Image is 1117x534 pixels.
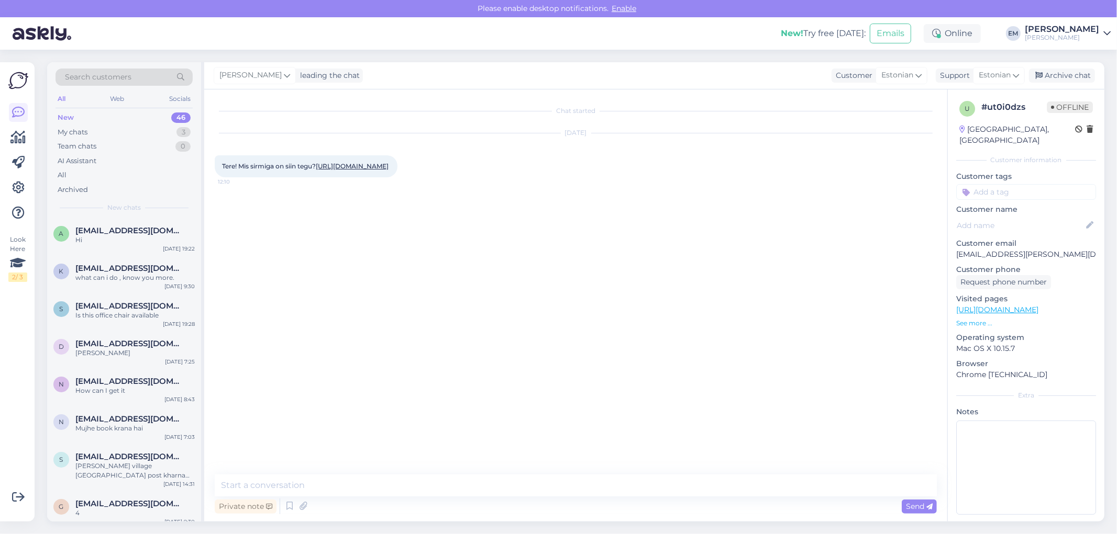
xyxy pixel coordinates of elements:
p: Mac OS X 10.15.7 [956,343,1096,354]
p: Browser [956,358,1096,369]
div: [PERSON_NAME] [75,348,195,358]
span: s [60,305,63,313]
div: Customer information [956,155,1096,165]
div: Hi [75,235,195,245]
span: Estonian [881,70,913,81]
div: Chat started [215,106,937,116]
span: surajkumarsurajkumar42341@gmail.com [75,452,184,461]
div: [DATE] 7:25 [165,358,195,366]
span: [PERSON_NAME] [219,70,282,81]
div: 46 [171,112,191,123]
span: Search customers [65,72,131,83]
p: Notes [956,406,1096,417]
div: [PERSON_NAME] [1025,25,1099,33]
p: Operating system [956,332,1096,343]
div: Socials [167,92,193,106]
div: New [58,112,74,123]
div: AI Assistant [58,156,96,166]
div: [PERSON_NAME] [1025,33,1099,42]
div: [DATE] 7:03 [164,433,195,441]
div: 2 / 3 [8,272,27,282]
p: Chrome [TECHNICAL_ID] [956,369,1096,380]
div: [DATE] 9:30 [164,282,195,290]
span: nitishgupta0426@gmail.com [75,414,184,424]
span: Offline [1047,101,1093,113]
a: [PERSON_NAME][PERSON_NAME] [1025,25,1111,42]
span: u [965,105,970,112]
a: [URL][DOMAIN_NAME] [316,162,389,170]
div: Team chats [58,141,96,152]
div: Is this office chair available [75,311,195,320]
div: My chats [58,127,87,138]
a: [URL][DOMAIN_NAME] [956,305,1038,314]
div: # ut0i0dzs [981,101,1047,113]
span: k [59,267,64,275]
span: 12:10 [218,178,257,186]
p: [EMAIL_ADDRESS][PERSON_NAME][DOMAIN_NAME] [956,249,1096,260]
div: Extra [956,391,1096,400]
div: [DATE] 14:31 [163,480,195,488]
div: Try free [DATE]: [781,27,866,40]
div: Support [936,70,970,81]
div: Private note [215,499,277,514]
input: Add a tag [956,184,1096,200]
div: Mujhe book krana hai [75,424,195,433]
img: Askly Logo [8,71,28,90]
p: Customer email [956,238,1096,249]
b: New! [781,28,803,38]
div: Archive chat [1029,69,1095,83]
p: Visited pages [956,293,1096,304]
p: See more ... [956,319,1096,328]
span: Enable [609,4,639,13]
div: 3 [176,127,191,138]
div: [DATE] [215,128,937,138]
span: s [60,456,63,463]
div: How can I get it [75,386,195,395]
p: Customer tags [956,171,1096,182]
span: gopalbharwadmer@gmil.com [75,499,184,508]
span: New chats [107,203,141,212]
div: EM [1006,26,1021,41]
input: Add name [957,220,1084,231]
div: All [58,170,67,180]
div: [DATE] 19:22 [163,245,195,253]
div: 4 [75,508,195,518]
p: Customer phone [956,264,1096,275]
div: [PERSON_NAME] village [GEOGRAPHIC_DATA] post kharna thana chandan distick banka me rahte hai [75,461,195,480]
div: Customer [832,70,872,81]
div: [DATE] 9:30 [164,518,195,526]
div: [DATE] 19:28 [163,320,195,328]
div: All [56,92,68,106]
div: leading the chat [296,70,360,81]
div: [GEOGRAPHIC_DATA], [GEOGRAPHIC_DATA] [959,124,1075,146]
span: dawarbablu982@gmail.com [75,339,184,348]
div: [DATE] 8:43 [164,395,195,403]
span: a [59,230,64,237]
span: Tere! Mis sirmiga on siin tegu? [222,162,390,170]
span: afsarraju4@gmail.com [75,226,184,235]
span: n [59,418,64,426]
div: what can i do , know you more. [75,273,195,282]
span: nkratiwal43@gmail.com [75,377,184,386]
div: Look Here [8,235,27,282]
span: g [59,503,64,510]
div: Archived [58,185,88,195]
span: Estonian [979,70,1011,81]
div: Request phone number [956,275,1051,289]
span: Send [906,502,933,511]
button: Emails [870,24,911,43]
div: Online [924,24,981,43]
span: d [59,343,64,350]
div: 0 [175,141,191,152]
div: Web [108,92,127,106]
p: Customer name [956,204,1096,215]
span: kunhabdullap109@gmail.com [75,264,184,273]
span: snehalpitre1983@gmail.com [75,301,184,311]
span: n [59,380,64,388]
